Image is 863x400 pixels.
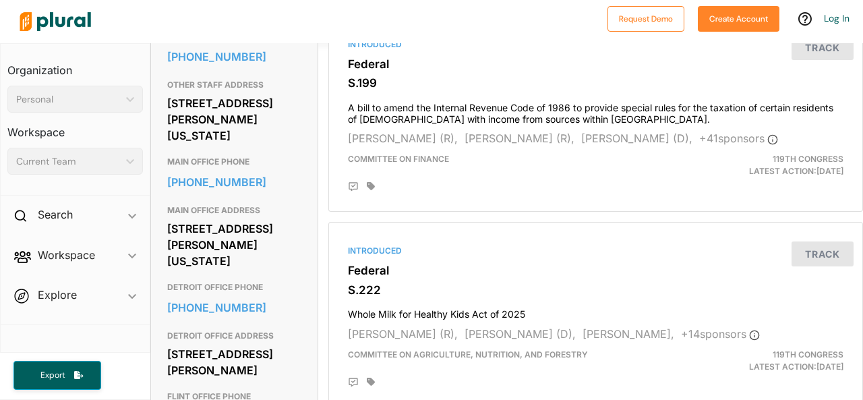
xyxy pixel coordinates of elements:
span: 119th Congress [773,154,843,164]
span: [PERSON_NAME] (R), [348,132,458,145]
h3: MAIN OFFICE PHONE [167,154,301,170]
button: Request Demo [607,6,684,32]
span: + 14 sponsor s [681,327,760,341]
span: [PERSON_NAME] (D), [581,132,692,145]
a: Log In [824,12,850,24]
button: Export [13,361,101,390]
div: Add Position Statement [348,181,359,192]
a: Request Demo [607,11,684,25]
a: [PHONE_NUMBER] [167,47,301,67]
button: Track [792,35,854,60]
h3: OTHER STAFF ADDRESS [167,77,301,93]
div: Add tags [367,377,375,387]
button: Create Account [698,6,779,32]
h3: S.199 [348,76,843,90]
span: + 41 sponsor s [699,132,778,145]
h2: Search [38,207,73,222]
h3: S.222 [348,283,843,297]
span: [PERSON_NAME] (R), [348,327,458,341]
div: Add Position Statement [348,377,359,388]
div: [STREET_ADDRESS][PERSON_NAME][US_STATE] [167,219,301,271]
div: Latest Action: [DATE] [682,153,854,177]
span: [PERSON_NAME] (D), [465,327,576,341]
h4: A bill to amend the Internal Revenue Code of 1986 to provide special rules for the taxation of ce... [348,96,843,125]
div: [STREET_ADDRESS][PERSON_NAME][US_STATE] [167,93,301,146]
span: Committee on Agriculture, Nutrition, and Forestry [348,349,588,360]
h3: Organization [7,51,143,80]
div: Introduced [348,245,843,257]
h3: DETROIT OFFICE PHONE [167,279,301,295]
div: Latest Action: [DATE] [682,349,854,373]
h4: Whole Milk for Healthy Kids Act of 2025 [348,302,843,320]
div: Personal [16,92,121,107]
div: Current Team [16,154,121,169]
h3: Federal [348,57,843,71]
span: Committee on Finance [348,154,449,164]
span: 119th Congress [773,349,843,360]
span: [PERSON_NAME], [583,327,674,341]
div: Add tags [367,181,375,191]
h3: Workspace [7,113,143,142]
span: [PERSON_NAME] (R), [465,132,574,145]
h3: MAIN OFFICE ADDRESS [167,202,301,219]
h3: Federal [348,264,843,277]
a: Create Account [698,11,779,25]
div: [STREET_ADDRESS][PERSON_NAME] [167,344,301,380]
span: Export [31,370,74,381]
a: [PHONE_NUMBER] [167,172,301,192]
a: [PHONE_NUMBER] [167,297,301,318]
h3: DETROIT OFFICE ADDRESS [167,328,301,344]
button: Track [792,241,854,266]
